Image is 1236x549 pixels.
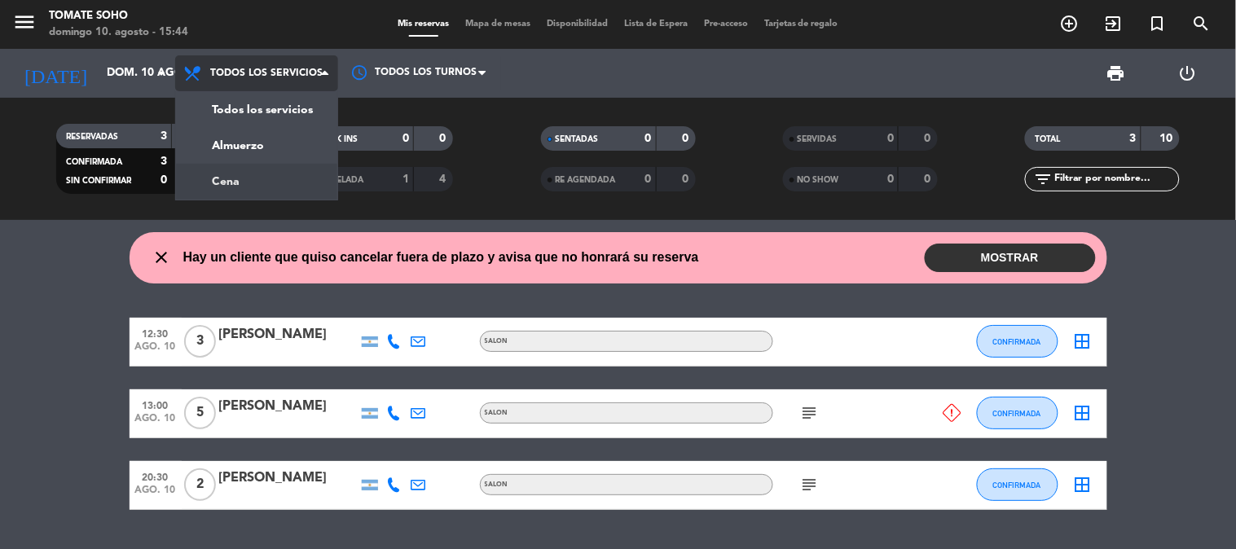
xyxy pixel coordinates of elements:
[402,133,409,144] strong: 0
[184,325,216,358] span: 3
[539,20,616,29] span: Disponibilidad
[1073,475,1093,494] i: border_all
[184,468,216,501] span: 2
[1178,64,1198,83] i: power_settings_new
[313,176,363,184] span: CANCELADA
[135,323,176,342] span: 12:30
[440,173,450,185] strong: 4
[135,341,176,360] span: ago. 10
[977,397,1058,429] button: CONFIRMADA
[925,244,1096,272] button: MOSTRAR
[440,133,450,144] strong: 0
[12,55,99,91] i: [DATE]
[184,397,216,429] span: 5
[1073,403,1093,423] i: border_all
[210,68,323,79] span: Todos los servicios
[402,173,409,185] strong: 1
[1073,332,1093,351] i: border_all
[1192,14,1212,33] i: search
[457,20,539,29] span: Mapa de mesas
[798,135,838,143] span: SERVIDAS
[66,158,122,166] span: CONFIRMADA
[993,337,1041,346] span: CONFIRMADA
[800,475,820,494] i: subject
[12,10,37,34] i: menu
[135,467,176,485] span: 20:30
[152,64,171,83] i: arrow_drop_down
[1130,133,1137,144] strong: 3
[1035,135,1060,143] span: TOTAL
[135,395,176,414] span: 13:00
[176,128,337,164] a: Almuerzo
[219,396,358,417] div: [PERSON_NAME]
[1106,64,1126,83] span: print
[161,174,167,186] strong: 0
[556,135,599,143] span: SENTADAS
[66,177,131,185] span: SIN CONFIRMAR
[176,164,337,200] a: Cena
[161,130,167,142] strong: 3
[645,133,652,144] strong: 0
[135,485,176,503] span: ago. 10
[1160,133,1177,144] strong: 10
[12,10,37,40] button: menu
[887,133,894,144] strong: 0
[135,413,176,432] span: ago. 10
[696,20,756,29] span: Pre-acceso
[1053,170,1179,188] input: Filtrar por nombre...
[161,156,167,167] strong: 3
[49,24,188,41] div: domingo 10. agosto - 15:44
[756,20,847,29] span: Tarjetas de regalo
[485,410,508,416] span: SALON
[1152,49,1224,98] div: LOG OUT
[977,325,1058,358] button: CONFIRMADA
[556,176,616,184] span: RE AGENDADA
[887,173,894,185] strong: 0
[152,248,172,267] i: close
[1104,14,1124,33] i: exit_to_app
[616,20,696,29] span: Lista de Espera
[219,324,358,345] div: [PERSON_NAME]
[682,173,692,185] strong: 0
[993,481,1041,490] span: CONFIRMADA
[66,133,118,141] span: RESERVADAS
[1060,14,1080,33] i: add_circle_outline
[682,133,692,144] strong: 0
[924,133,934,144] strong: 0
[1148,14,1168,33] i: turned_in_not
[924,173,934,185] strong: 0
[798,176,839,184] span: NO SHOW
[485,481,508,488] span: SALON
[389,20,457,29] span: Mis reservas
[800,403,820,423] i: subject
[219,468,358,489] div: [PERSON_NAME]
[485,338,508,345] span: SALON
[645,173,652,185] strong: 0
[977,468,1058,501] button: CONFIRMADA
[1033,169,1053,189] i: filter_list
[183,247,699,268] span: Hay un cliente que quiso cancelar fuera de plazo y avisa que no honrará su reserva
[49,8,188,24] div: Tomate Soho
[176,92,337,128] a: Todos los servicios
[993,409,1041,418] span: CONFIRMADA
